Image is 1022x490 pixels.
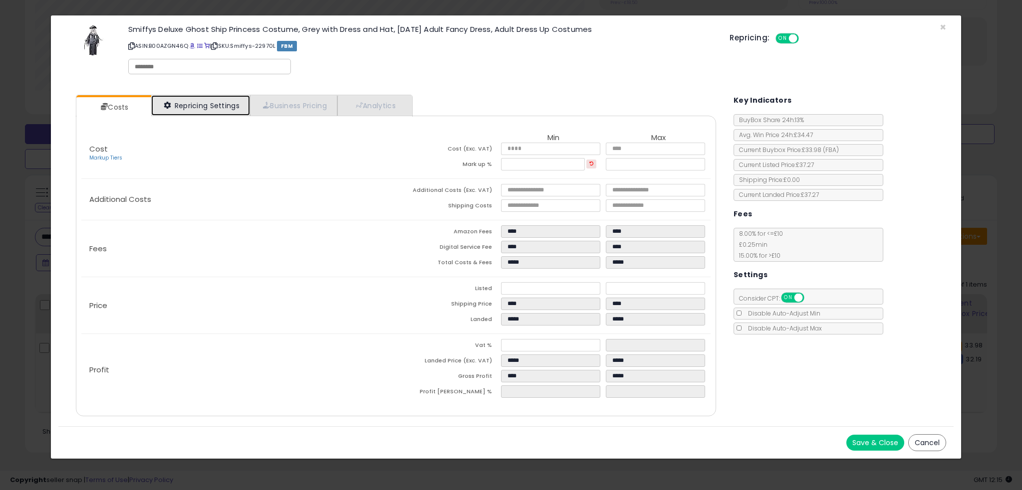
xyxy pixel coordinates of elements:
td: Vat % [396,339,501,354]
span: FBM [277,41,297,51]
a: BuyBox page [190,42,195,50]
a: Business Pricing [250,95,337,116]
td: Landed [396,313,501,328]
span: OFF [797,34,813,43]
td: Shipping Price [396,298,501,313]
td: Digital Service Fee [396,241,501,256]
a: Your listing only [204,42,210,50]
span: Current Listed Price: £37.27 [734,161,814,169]
p: Cost [81,145,396,162]
td: Gross Profit [396,370,501,385]
td: Profit [PERSON_NAME] % [396,385,501,401]
p: Additional Costs [81,195,396,203]
p: Fees [81,245,396,253]
h5: Repricing: [730,34,769,42]
p: Price [81,302,396,310]
a: All offer listings [197,42,203,50]
span: OFF [802,294,818,302]
span: Current Landed Price: £37.27 [734,190,819,199]
a: Analytics [337,95,411,116]
td: Mark up % [396,158,501,173]
td: Listed [396,282,501,298]
span: ( FBA ) [823,146,839,154]
span: ON [777,34,789,43]
a: Repricing Settings [151,95,250,116]
td: Additional Costs (Exc. VAT) [396,184,501,199]
span: BuyBox Share 24h: 13% [734,116,804,124]
th: Max [606,134,711,143]
span: ON [782,294,794,302]
span: £33.98 [802,146,839,154]
td: Shipping Costs [396,199,501,215]
span: Avg. Win Price 24h: £34.47 [734,131,813,139]
button: Save & Close [846,435,904,451]
td: Landed Price (Exc. VAT) [396,354,501,370]
span: 8.00 % for <= £10 [734,229,783,260]
td: Total Costs & Fees [396,256,501,272]
th: Min [501,134,606,143]
span: Disable Auto-Adjust Max [743,324,822,332]
span: 15.00 % for > £10 [734,251,780,260]
span: × [940,20,946,34]
span: Consider CPT: [734,294,817,303]
button: Cancel [908,434,946,451]
span: Shipping Price: £0.00 [734,175,800,184]
span: £0.25 min [734,240,767,249]
img: 41v0WD44nkL._SL60_.jpg [82,25,105,55]
h5: Key Indicators [734,94,792,107]
h3: Smiffys Deluxe Ghost Ship Princess Costume, Grey with Dress and Hat, [DATE] Adult Fancy Dress, Ad... [128,25,715,33]
a: Costs [76,97,150,117]
a: Markup Tiers [89,154,122,162]
p: ASIN: B00AZGN46Q | SKU: Smiffys-22970L [128,38,715,54]
h5: Settings [734,269,767,281]
td: Amazon Fees [396,225,501,241]
p: Profit [81,366,396,374]
span: Disable Auto-Adjust Min [743,309,820,318]
span: Current Buybox Price: [734,146,839,154]
td: Cost (Exc. VAT) [396,143,501,158]
h5: Fees [734,208,753,220]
